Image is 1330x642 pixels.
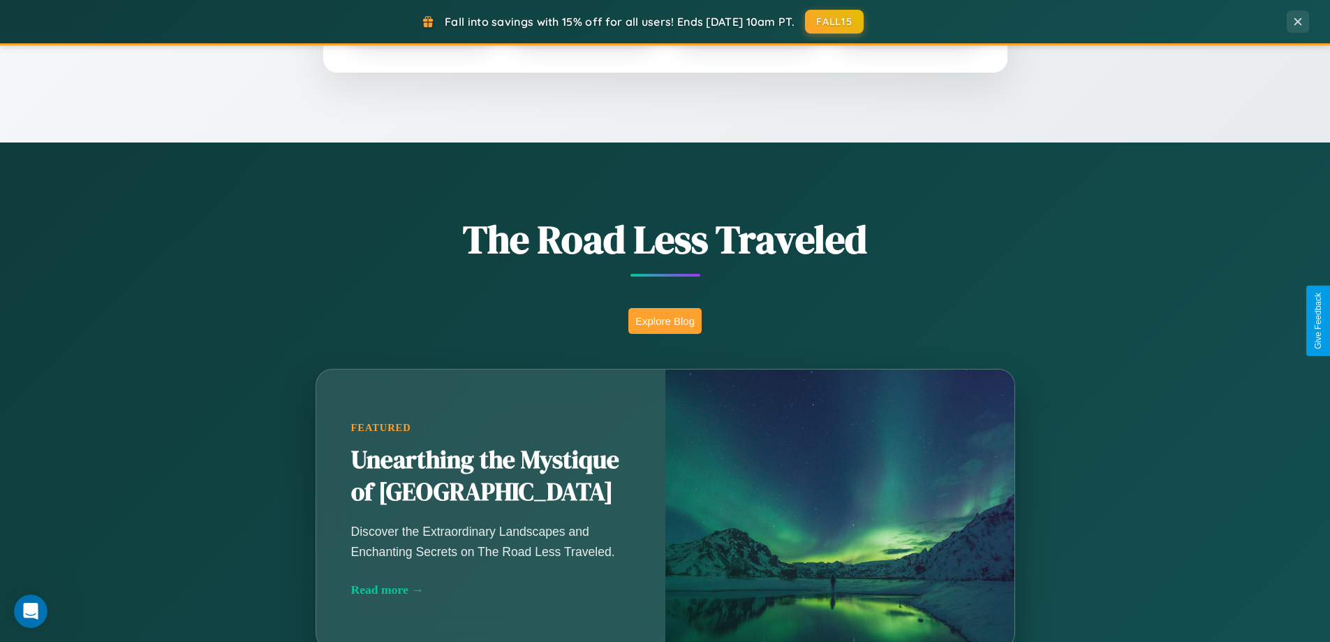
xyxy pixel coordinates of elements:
div: Featured [351,422,630,434]
button: FALL15 [805,10,864,34]
p: Discover the Extraordinary Landscapes and Enchanting Secrets on The Road Less Traveled. [351,522,630,561]
button: Explore Blog [628,308,702,334]
div: Read more → [351,583,630,597]
h1: The Road Less Traveled [246,212,1084,266]
h2: Unearthing the Mystique of [GEOGRAPHIC_DATA] [351,444,630,509]
iframe: Intercom live chat [14,594,47,628]
div: Give Feedback [1313,293,1323,349]
span: Fall into savings with 15% off for all users! Ends [DATE] 10am PT. [445,15,795,29]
